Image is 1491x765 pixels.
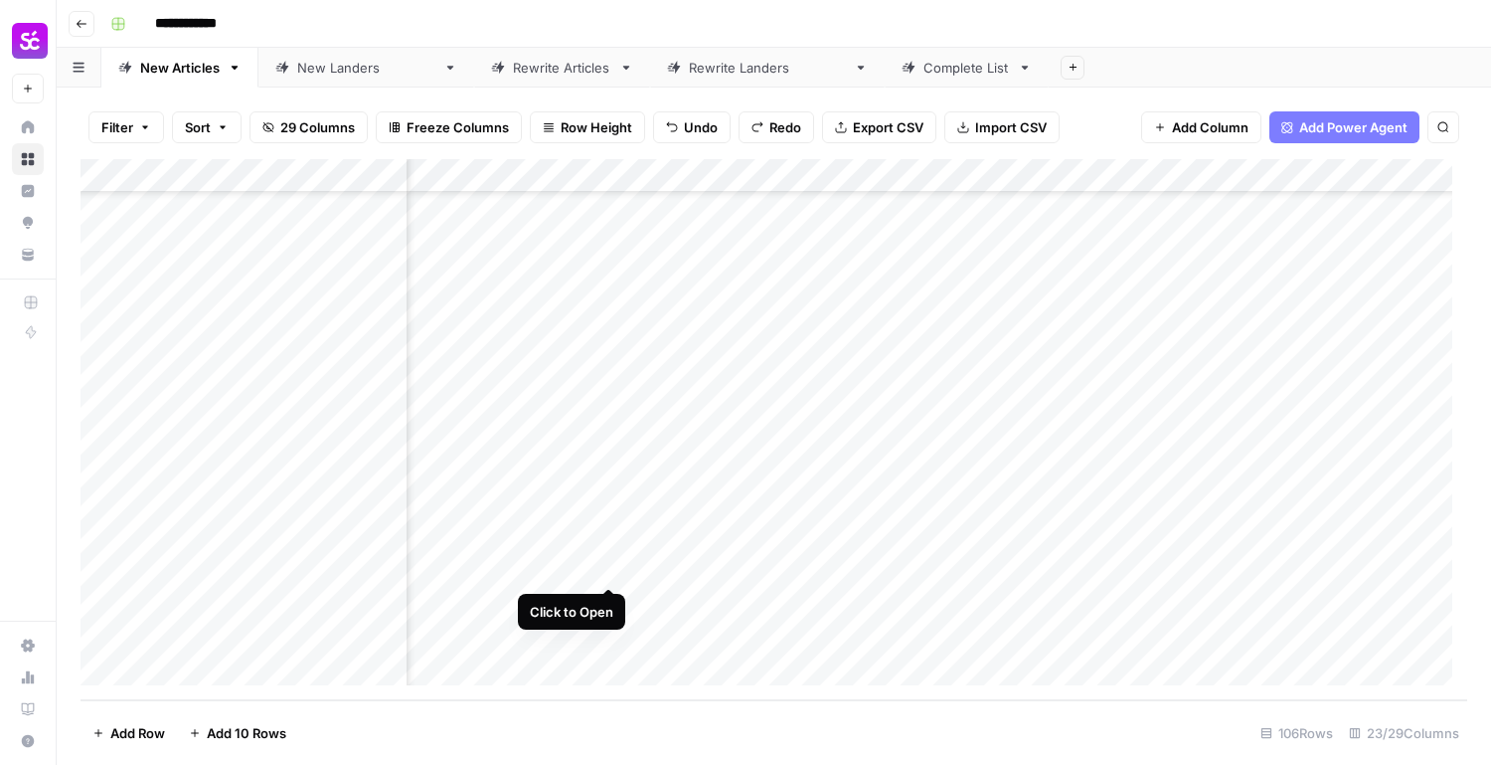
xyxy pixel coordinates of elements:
[81,717,177,749] button: Add Row
[88,111,164,143] button: Filter
[12,207,44,239] a: Opportunities
[474,48,650,88] a: Rewrite Articles
[689,58,846,78] div: Rewrite [PERSON_NAME]
[885,48,1049,88] a: Complete List
[12,630,44,662] a: Settings
[376,111,522,143] button: Freeze Columns
[1299,117,1408,137] span: Add Power Agent
[12,111,44,143] a: Home
[769,117,801,137] span: Redo
[249,111,368,143] button: 29 Columns
[177,717,298,749] button: Add 10 Rows
[530,111,645,143] button: Row Height
[1269,111,1419,143] button: Add Power Agent
[110,723,165,743] span: Add Row
[822,111,936,143] button: Export CSV
[12,239,44,271] a: Your Data
[280,117,355,137] span: 29 Columns
[1252,717,1341,749] div: 106 Rows
[185,117,211,137] span: Sort
[101,117,133,137] span: Filter
[739,111,814,143] button: Redo
[923,58,1010,78] div: Complete List
[172,111,242,143] button: Sort
[1341,717,1467,749] div: 23/29 Columns
[207,723,286,743] span: Add 10 Rows
[650,48,885,88] a: Rewrite [PERSON_NAME]
[12,693,44,725] a: Learning Hub
[684,117,718,137] span: Undo
[12,23,48,59] img: Smartcat Logo
[297,58,435,78] div: New [PERSON_NAME]
[258,48,474,88] a: New [PERSON_NAME]
[101,48,258,88] a: New Articles
[1141,111,1261,143] button: Add Column
[853,117,923,137] span: Export CSV
[12,16,44,66] button: Workspace: Smartcat
[12,662,44,693] a: Usage
[530,602,613,622] div: Click to Open
[140,58,220,78] div: New Articles
[407,117,509,137] span: Freeze Columns
[944,111,1060,143] button: Import CSV
[653,111,731,143] button: Undo
[12,725,44,757] button: Help + Support
[561,117,632,137] span: Row Height
[12,175,44,207] a: Insights
[513,58,611,78] div: Rewrite Articles
[12,143,44,175] a: Browse
[1172,117,1248,137] span: Add Column
[975,117,1047,137] span: Import CSV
